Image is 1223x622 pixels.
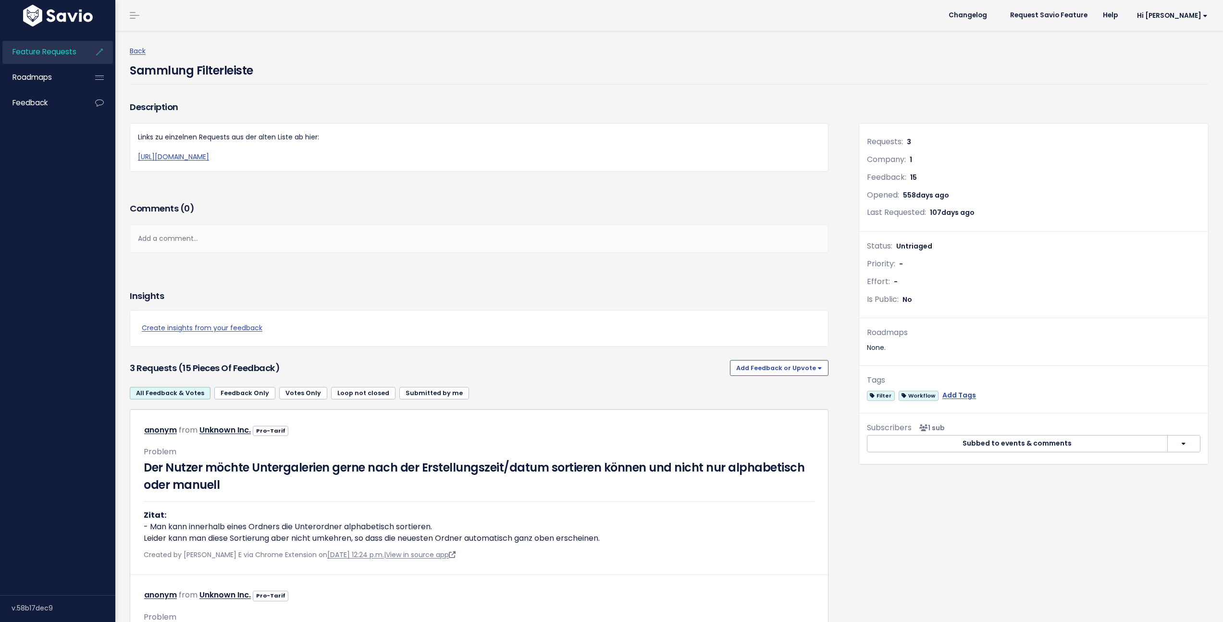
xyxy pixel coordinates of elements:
[867,240,892,251] span: Status:
[144,446,176,457] span: Problem
[941,208,975,217] span: days ago
[256,427,285,435] strong: Pro-Tarif
[144,459,815,494] h3: Der Nutzer möchte Untergalerien gerne nach der Erstellungszeit/datum sortieren können und nicht n...
[144,589,177,600] a: anonym
[144,550,456,560] span: Created by [PERSON_NAME] E via Chrome Extension on |
[899,391,939,401] span: Workflow
[867,207,926,218] span: Last Requested:
[199,589,251,600] a: Unknown Inc.
[867,342,1200,354] div: None.
[902,295,912,304] span: No
[867,294,899,305] span: Is Public:
[930,208,975,217] span: 107
[867,258,895,269] span: Priority:
[386,550,456,560] a: View in source app
[896,241,932,251] span: Untriaged
[2,66,80,88] a: Roadmaps
[12,47,76,57] span: Feature Requests
[12,596,115,621] div: v.58b17dec9
[910,155,912,164] span: 1
[331,387,395,399] a: Loop not closed
[907,137,911,147] span: 3
[867,276,890,287] span: Effort:
[130,224,828,253] div: Add a comment...
[949,12,987,19] span: Changelog
[942,389,976,401] a: Add Tags
[130,202,828,215] h3: Comments ( )
[903,190,949,200] span: 558
[1002,8,1095,23] a: Request Savio Feature
[1125,8,1215,23] a: Hi [PERSON_NAME]
[144,510,815,544] p: - Man kann innerhalb eines Ordners die Unterordner alphabetisch sortieren. Leider kann man diese ...
[899,259,903,269] span: -
[867,389,895,401] a: Filter
[179,589,198,600] span: from
[144,424,177,435] a: anonym
[915,423,945,433] span: <p><strong>Subscribers</strong><br><br> - Felix Junk<br> </p>
[867,189,899,200] span: Opened:
[867,422,912,433] span: Subscribers
[899,389,939,401] a: Workflow
[130,100,828,114] h3: Description
[199,424,251,435] a: Unknown Inc.
[867,391,895,401] span: Filter
[2,92,80,114] a: Feedback
[327,550,384,560] a: [DATE] 12:24 p.m.
[1095,8,1125,23] a: Help
[730,360,828,375] button: Add Feedback or Upvote
[21,5,95,26] img: logo-white.9d6f32f41409.svg
[867,136,903,147] span: Requests:
[256,592,285,599] strong: Pro-Tarif
[867,373,1200,387] div: Tags
[12,72,52,82] span: Roadmaps
[142,322,816,334] a: Create insights from your feedback
[144,510,166,521] strong: Zitat:
[2,41,80,63] a: Feature Requests
[138,131,820,143] p: Links zu einzelnen Requests aus der alten Liste ab hier:
[214,387,275,399] a: Feedback Only
[12,98,48,108] span: Feedback
[179,424,198,435] span: from
[138,152,209,162] a: [URL][DOMAIN_NAME]
[867,435,1168,452] button: Subbed to events & comments
[130,387,210,399] a: All Feedback & Votes
[130,57,253,79] h4: Sammlung Filterleiste
[130,289,164,303] h3: Insights
[279,387,327,399] a: Votes Only
[184,202,190,214] span: 0
[894,277,898,286] span: -
[130,46,146,56] a: Back
[130,361,726,375] h3: 3 Requests (15 pieces of Feedback)
[867,172,906,183] span: Feedback:
[399,387,469,399] a: Submitted by me
[916,190,949,200] span: days ago
[867,154,906,165] span: Company:
[1137,12,1208,19] span: Hi [PERSON_NAME]
[910,173,917,182] span: 15
[867,326,1200,340] div: Roadmaps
